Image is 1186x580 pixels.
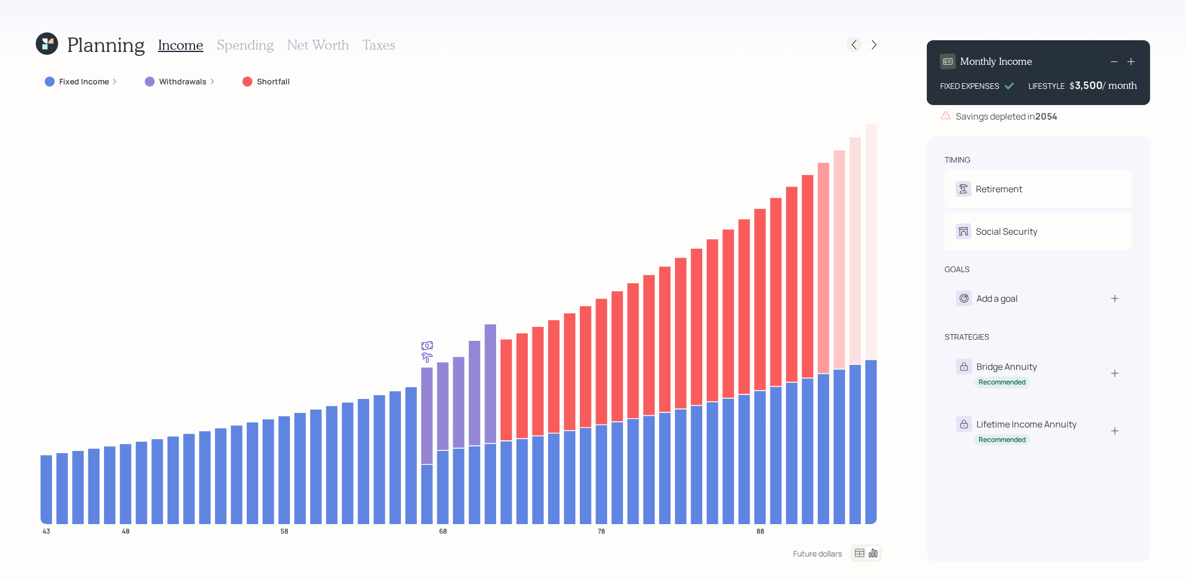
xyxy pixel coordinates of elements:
[756,526,764,536] tspan: 88
[1028,80,1065,92] div: LIFESTYLE
[280,526,288,536] tspan: 58
[977,360,1037,373] div: Bridge Annuity
[1103,79,1137,92] h4: / month
[363,37,395,53] h3: Taxes
[158,37,203,53] h3: Income
[1069,79,1075,92] h4: $
[976,182,1022,196] div: Retirement
[1075,78,1103,92] div: 3,500
[439,526,447,536] tspan: 68
[59,76,109,87] label: Fixed Income
[956,110,1058,123] div: Savings depleted in
[945,264,970,275] div: goals
[940,80,999,92] div: FIXED EXPENSES
[979,378,1026,387] div: Recommended
[977,292,1018,305] div: Add a goal
[67,32,145,56] h1: Planning
[598,526,606,536] tspan: 78
[42,526,50,536] tspan: 43
[960,55,1032,68] h4: Monthly Income
[979,435,1026,445] div: Recommended
[287,37,349,53] h3: Net Worth
[945,331,989,343] div: strategies
[159,76,207,87] label: Withdrawals
[257,76,290,87] label: Shortfall
[217,37,274,53] h3: Spending
[945,154,970,165] div: timing
[977,417,1077,431] div: Lifetime Income Annuity
[1035,110,1058,122] b: 2054
[122,526,130,536] tspan: 48
[793,548,842,559] div: Future dollars
[976,225,1037,238] div: Social Security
